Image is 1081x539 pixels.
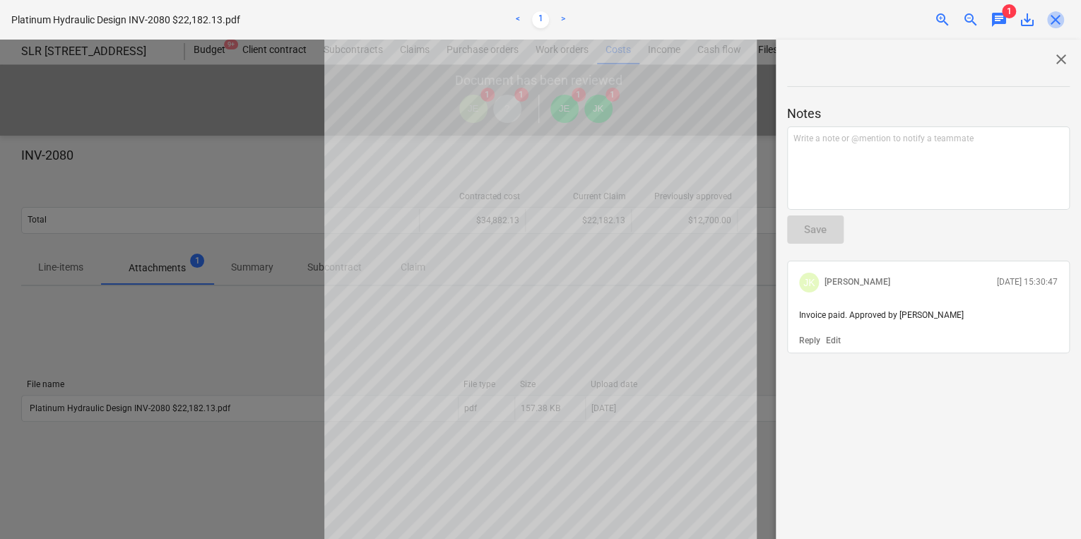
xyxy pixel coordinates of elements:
iframe: Chat Widget [1010,471,1081,539]
p: [PERSON_NAME] [825,276,890,288]
span: close [1053,51,1070,68]
span: 1 [1002,4,1016,18]
span: Invoice paid. Approved by [PERSON_NAME] [799,310,964,320]
button: Edit [826,335,841,347]
button: Reply [799,335,820,347]
a: Page 1 is your current page [532,11,549,28]
a: Next page [555,11,572,28]
p: Notes [787,105,1070,122]
a: Previous page [509,11,526,28]
span: zoom_in [934,11,951,28]
span: close [1047,11,1064,28]
span: zoom_out [962,11,979,28]
span: save_alt [1019,11,1036,28]
p: Platinum Hydraulic Design INV-2080 $22,182.13.pdf [11,13,240,28]
span: JK [803,277,815,288]
div: John Keane [799,273,819,292]
span: chat [991,11,1008,28]
p: [DATE] 15:30:47 [997,276,1058,288]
